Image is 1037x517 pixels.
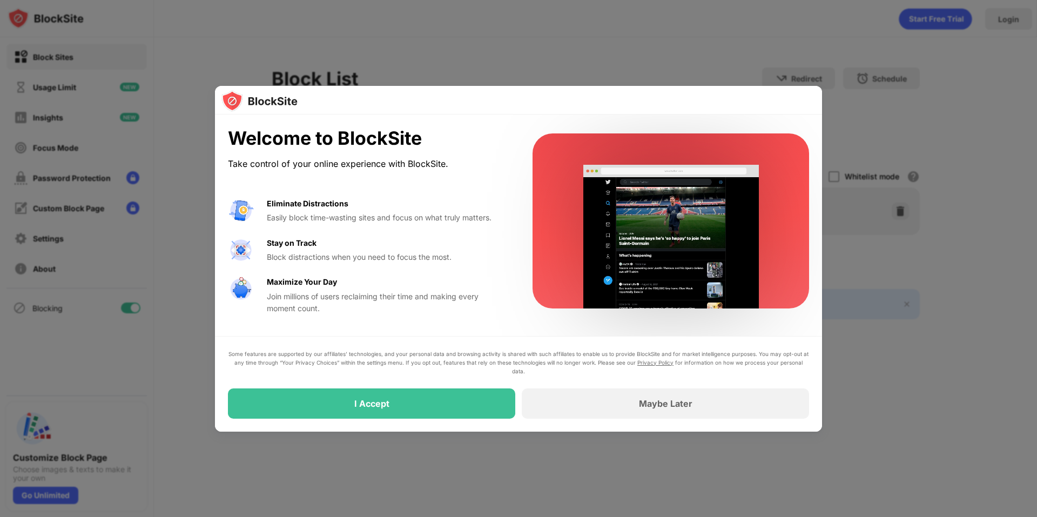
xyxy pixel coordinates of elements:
[267,276,337,288] div: Maximize Your Day
[228,350,809,375] div: Some features are supported by our affiliates’ technologies, and your personal data and browsing ...
[228,198,254,224] img: value-avoid-distractions.svg
[228,127,507,150] div: Welcome to BlockSite
[267,291,507,315] div: Join millions of users reclaiming their time and making every moment count.
[267,237,317,249] div: Stay on Track
[228,237,254,263] img: value-focus.svg
[267,251,507,263] div: Block distractions when you need to focus the most.
[267,198,348,210] div: Eliminate Distractions
[637,359,674,366] a: Privacy Policy
[267,212,507,224] div: Easily block time-wasting sites and focus on what truly matters.
[354,398,389,409] div: I Accept
[639,398,692,409] div: Maybe Later
[228,276,254,302] img: value-safe-time.svg
[221,90,298,112] img: logo-blocksite.svg
[228,156,507,172] div: Take control of your online experience with BlockSite.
